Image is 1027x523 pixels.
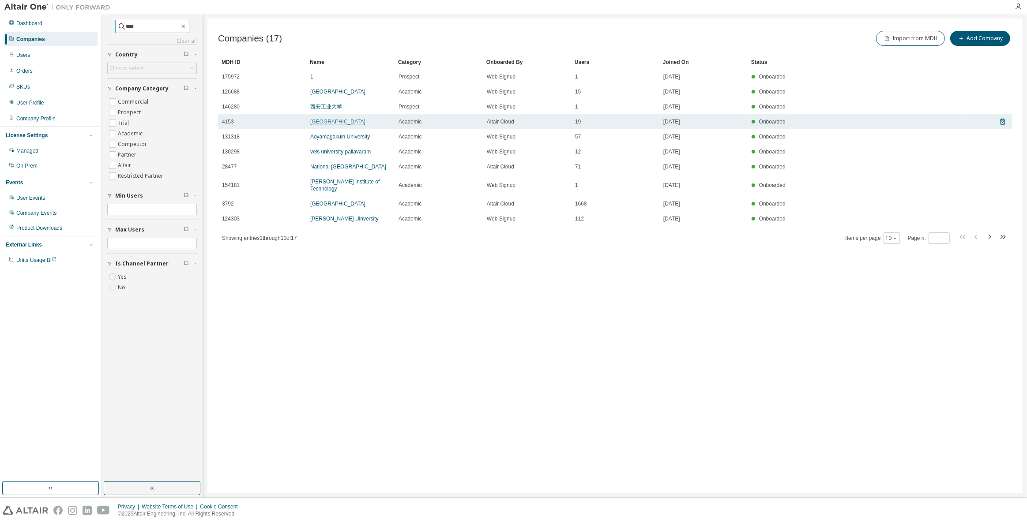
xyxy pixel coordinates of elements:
span: Academic [399,163,422,170]
div: Status [751,55,959,69]
span: [DATE] [663,103,680,110]
span: Company Category [115,85,169,92]
span: Clear filter [184,192,189,199]
span: 175972 [222,73,240,80]
span: 1 [575,103,578,110]
span: Academic [399,200,422,207]
label: Altair [118,160,133,171]
span: Onboarded [759,119,786,125]
span: Academic [399,182,422,189]
div: MDH ID [222,55,303,69]
button: Min Users [107,186,197,205]
span: 154181 [222,182,240,189]
span: Onboarded [759,201,786,207]
div: Name [310,55,391,69]
span: Onboarded [759,104,786,110]
span: Altair Cloud [487,200,514,207]
label: Restricted Partner [118,171,165,181]
span: Academic [399,215,422,222]
span: Web Signup [487,215,515,222]
a: [PERSON_NAME] Uinversity [310,216,379,222]
div: Click to select [108,63,196,74]
span: Onboarded [759,216,786,222]
div: On Prem [16,162,38,169]
div: Managed [16,147,38,154]
span: 15 [575,88,581,95]
span: [DATE] [663,118,680,125]
span: [DATE] [663,200,680,207]
span: Clear filter [184,85,189,92]
span: 19 [575,118,581,125]
span: 28477 [222,163,237,170]
span: Is Channel Partner [115,260,169,267]
div: License Settings [6,132,48,139]
div: Privacy [118,503,142,510]
button: Is Channel Partner [107,254,197,273]
span: [DATE] [663,163,680,170]
label: Academic [118,128,144,139]
span: Country [115,51,138,58]
span: Academic [399,88,422,95]
div: External Links [6,241,42,248]
label: Partner [118,149,138,160]
button: Country [107,45,197,64]
a: [GEOGRAPHIC_DATA] [310,201,365,207]
div: Company Events [16,209,56,217]
div: Joined On [663,55,744,69]
div: Website Terms of Use [142,503,200,510]
span: Clear filter [184,51,189,58]
button: Max Users [107,220,197,239]
span: 71 [575,163,581,170]
a: 1 [310,74,313,80]
span: Companies (17) [218,34,282,44]
img: altair_logo.svg [3,506,48,515]
img: Altair One [4,3,115,11]
span: Showing entries 1 through 10 of 17 [222,235,297,241]
div: Users [16,52,30,59]
a: [GEOGRAPHIC_DATA] [310,89,365,95]
span: Academic [399,118,422,125]
div: Companies [16,36,45,43]
a: Clear all [107,37,197,45]
span: 146280 [222,103,240,110]
span: Min Users [115,192,143,199]
span: Page n. [908,232,950,244]
span: 12 [575,148,581,155]
span: Units Usage BI [16,257,57,263]
img: linkedin.svg [83,506,92,515]
span: Onboarded [759,89,786,95]
span: 57 [575,133,581,140]
span: Web Signup [487,182,515,189]
span: Academic [399,148,422,155]
label: Trial [118,118,131,128]
span: [DATE] [663,88,680,95]
span: Onboarded [759,182,786,188]
span: 1 [575,182,578,189]
span: Clear filter [184,226,189,233]
img: facebook.svg [53,506,63,515]
div: Events [6,179,23,186]
a: [PERSON_NAME] Institute of Technology [310,179,380,192]
span: Web Signup [487,148,515,155]
a: Aoyamagakuin University [310,134,370,140]
a: vels university pallavaram [310,149,371,155]
div: Company Profile [16,115,56,122]
span: Web Signup [487,73,515,80]
span: [DATE] [663,215,680,222]
span: Altair Cloud [487,118,514,125]
span: Onboarded [759,149,786,155]
label: Competitor [118,139,149,149]
span: Web Signup [487,103,515,110]
div: Orders [16,67,33,75]
label: No [118,282,127,293]
div: Onboarded By [486,55,568,69]
span: 1 [575,73,578,80]
span: [DATE] [663,133,680,140]
div: User Events [16,194,45,202]
img: instagram.svg [68,506,77,515]
div: SKUs [16,83,30,90]
span: Prospect [399,103,419,110]
span: 126688 [222,88,240,95]
label: Prospect [118,107,143,118]
span: 131318 [222,133,240,140]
